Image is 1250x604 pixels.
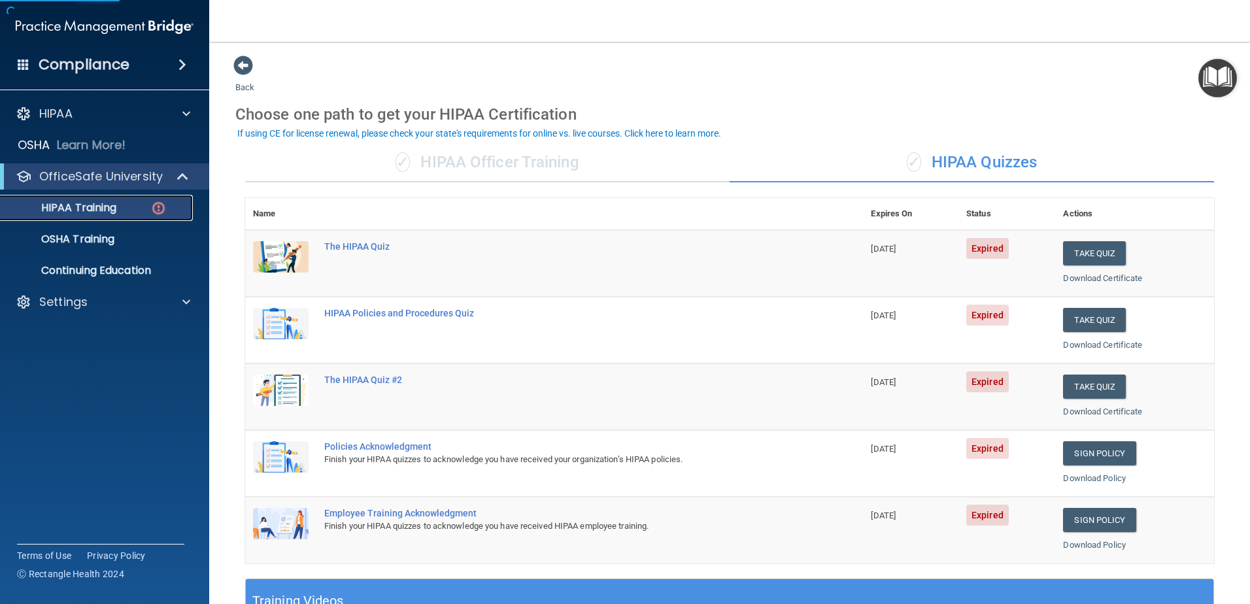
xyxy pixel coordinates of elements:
a: HIPAA [16,106,190,122]
a: Terms of Use [17,549,71,562]
div: Finish your HIPAA quizzes to acknowledge you have received HIPAA employee training. [324,518,798,534]
span: [DATE] [871,377,896,387]
th: Expires On [863,198,958,230]
th: Name [245,198,316,230]
div: Employee Training Acknowledgment [324,508,798,518]
p: OfficeSafe University [39,169,163,184]
span: ✓ [907,152,921,172]
p: OSHA [18,137,50,153]
th: Actions [1055,198,1214,230]
a: Download Policy [1063,473,1126,483]
div: Policies Acknowledgment [324,441,798,452]
button: Take Quiz [1063,375,1126,399]
span: Ⓒ Rectangle Health 2024 [17,567,124,580]
a: Settings [16,294,190,310]
p: Settings [39,294,88,310]
span: [DATE] [871,244,896,254]
div: HIPAA Quizzes [730,143,1214,182]
a: Download Certificate [1063,407,1142,416]
span: Expired [966,238,1009,259]
img: PMB logo [16,14,194,40]
button: Open Resource Center [1198,59,1237,97]
span: Expired [966,505,1009,526]
img: danger-circle.6113f641.png [150,200,167,216]
p: HIPAA Training [8,201,116,214]
a: Download Certificate [1063,340,1142,350]
a: OfficeSafe University [16,169,190,184]
a: Sign Policy [1063,441,1136,465]
button: Take Quiz [1063,308,1126,332]
a: Download Certificate [1063,273,1142,283]
span: [DATE] [871,511,896,520]
span: Expired [966,371,1009,392]
span: Expired [966,438,1009,459]
div: If using CE for license renewal, please check your state's requirements for online vs. live cours... [237,129,721,138]
p: OSHA Training [8,233,114,246]
p: HIPAA [39,106,73,122]
a: Privacy Policy [87,549,146,562]
th: Status [958,198,1055,230]
h4: Compliance [39,56,129,74]
div: Finish your HIPAA quizzes to acknowledge you have received your organization’s HIPAA policies. [324,452,798,467]
a: Download Policy [1063,540,1126,550]
div: The HIPAA Quiz #2 [324,375,798,385]
p: Learn More! [57,137,126,153]
a: Back [235,67,254,92]
span: [DATE] [871,310,896,320]
p: Continuing Education [8,264,187,277]
span: ✓ [396,152,410,172]
div: HIPAA Policies and Procedures Quiz [324,308,798,318]
button: Take Quiz [1063,241,1126,265]
div: Choose one path to get your HIPAA Certification [235,95,1224,133]
div: The HIPAA Quiz [324,241,798,252]
button: If using CE for license renewal, please check your state's requirements for online vs. live cours... [235,127,723,140]
span: [DATE] [871,444,896,454]
div: HIPAA Officer Training [245,143,730,182]
a: Sign Policy [1063,508,1136,532]
span: Expired [966,305,1009,326]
